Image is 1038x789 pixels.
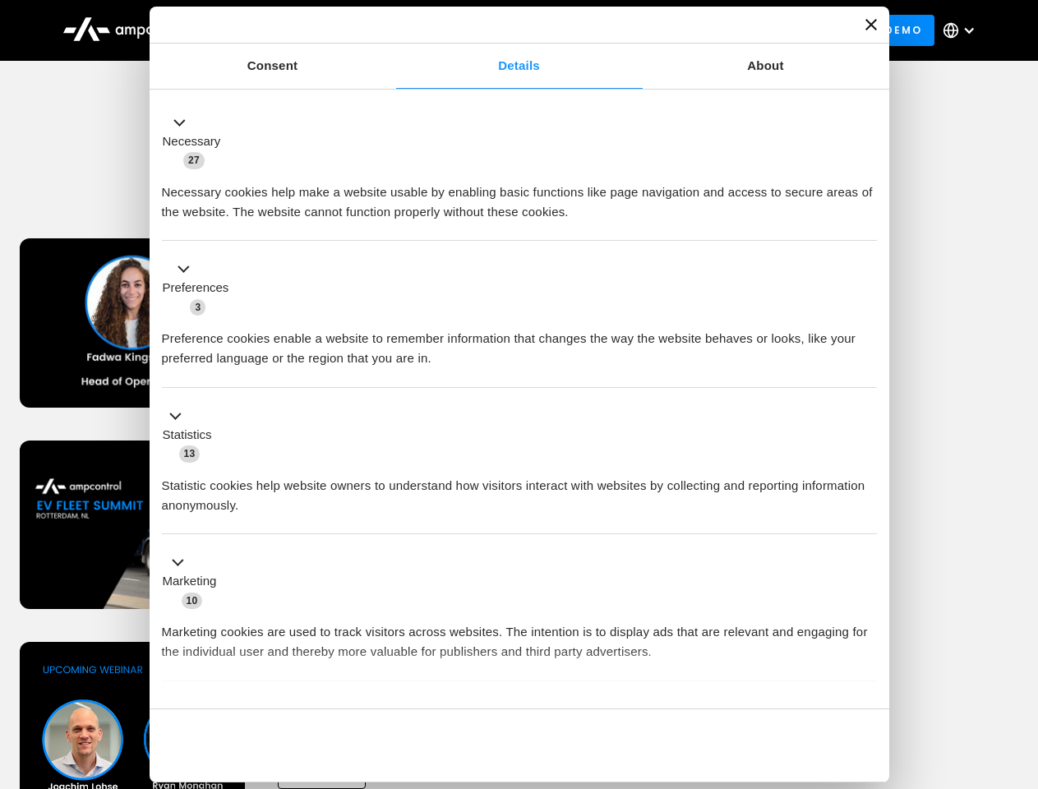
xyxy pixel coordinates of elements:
div: Statistic cookies help website owners to understand how visitors interact with websites by collec... [162,464,877,515]
span: 10 [182,593,203,609]
span: 3 [190,299,205,316]
button: Close banner [865,19,877,30]
button: Necessary (27) [162,113,231,170]
button: Okay [640,722,876,769]
div: Necessary cookies help make a website usable by enabling basic functions like page navigation and... [162,170,877,222]
button: Statistics (13) [162,406,222,464]
button: Preferences (3) [162,260,239,317]
a: Consent [150,44,396,89]
a: Details [396,44,643,89]
label: Statistics [163,426,212,445]
label: Marketing [163,572,217,591]
label: Necessary [163,132,221,151]
button: Unclassified (2) [162,699,297,720]
h1: Upcoming Webinars [20,166,1019,205]
button: Marketing (10) [162,553,227,611]
div: Marketing cookies are used to track visitors across websites. The intention is to display ads tha... [162,610,877,662]
span: 27 [183,152,205,168]
label: Preferences [163,279,229,298]
span: 13 [179,445,201,462]
a: About [643,44,889,89]
div: Preference cookies enable a website to remember information that changes the way the website beha... [162,316,877,368]
span: 2 [271,702,287,718]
